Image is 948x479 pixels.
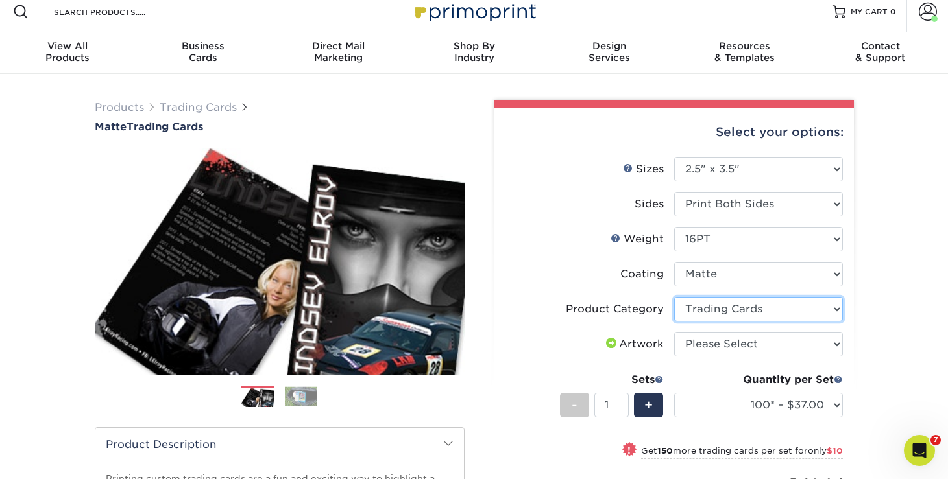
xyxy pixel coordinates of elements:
[620,266,664,282] div: Coating
[572,395,577,415] span: -
[95,428,464,461] h2: Product Description
[3,439,110,474] iframe: Google Customer Reviews
[95,134,465,390] img: Matte 01
[542,40,677,52] span: Design
[95,121,465,133] a: MatteTrading Cards
[241,386,274,409] img: Trading Cards 01
[136,32,271,74] a: BusinessCards
[136,40,271,64] div: Cards
[611,231,664,247] div: Weight
[542,32,677,74] a: DesignServices
[657,446,673,456] strong: 150
[623,161,664,177] div: Sizes
[827,446,843,456] span: $10
[851,6,888,18] span: MY CART
[566,301,664,317] div: Product Category
[53,4,179,19] input: SEARCH PRODUCTS.....
[505,108,844,157] div: Select your options:
[812,40,948,64] div: & Support
[271,32,406,74] a: Direct MailMarketing
[285,386,317,406] img: Trading Cards 02
[808,446,843,456] span: only
[160,101,237,113] a: Trading Cards
[904,435,935,466] iframe: Intercom live chat
[812,32,948,74] a: Contact& Support
[603,336,664,352] div: Artwork
[890,7,896,16] span: 0
[136,40,271,52] span: Business
[677,40,813,64] div: & Templates
[406,40,542,52] span: Shop By
[406,32,542,74] a: Shop ByIndustry
[95,121,465,133] h1: Trading Cards
[930,435,941,445] span: 7
[677,32,813,74] a: Resources& Templates
[644,395,653,415] span: +
[95,101,144,113] a: Products
[95,121,127,133] span: Matte
[560,372,664,388] div: Sets
[677,40,813,52] span: Resources
[641,446,843,459] small: Get more trading cards per set for
[674,372,843,388] div: Quantity per Set
[271,40,406,52] span: Direct Mail
[627,443,631,457] span: !
[271,40,406,64] div: Marketing
[635,196,664,212] div: Sides
[406,40,542,64] div: Industry
[542,40,677,64] div: Services
[812,40,948,52] span: Contact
